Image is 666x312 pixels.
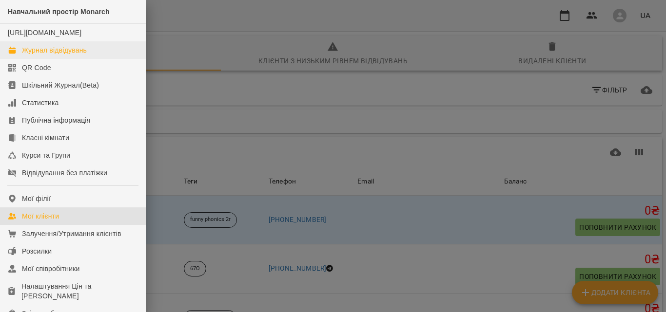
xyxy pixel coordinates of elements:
div: Курси та Групи [22,150,70,160]
div: Мої філії [22,194,51,203]
div: Шкільний Журнал(Beta) [22,80,99,90]
div: Мої співробітники [22,264,80,274]
div: Класні кімнати [22,133,69,143]
div: Мої клієнти [22,211,59,221]
a: [URL][DOMAIN_NAME] [8,29,81,37]
div: Залучення/Утримання клієнтів [22,229,121,239]
div: Статистика [22,98,59,108]
div: Журнал відвідувань [22,45,87,55]
div: QR Code [22,63,51,73]
span: Навчальний простір Monarch [8,8,110,16]
div: Налаштування Цін та [PERSON_NAME] [21,281,138,301]
div: Розсилки [22,246,52,256]
div: Публічна інформація [22,115,90,125]
div: Відвідування без платіжки [22,168,107,178]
